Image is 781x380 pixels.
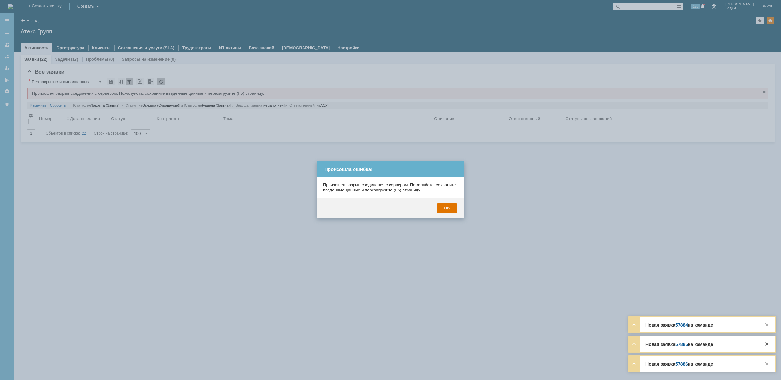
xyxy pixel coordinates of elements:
[763,340,771,348] div: Закрыть
[317,161,464,177] div: Произошла ошибка!
[630,340,638,348] div: Развернуть
[675,361,688,367] a: 57886
[630,360,638,367] div: Развернуть
[323,182,458,193] div: Произошел разрыв соединения с сервером. Пожалуйста, сохраните введенные данные и перезагрузите (F...
[763,360,771,367] div: Закрыть
[645,323,713,328] strong: Новая заявка на команде
[675,323,688,328] a: 57884
[630,321,638,329] div: Развернуть
[645,361,713,367] strong: Новая заявка на команде
[763,321,771,329] div: Закрыть
[645,342,713,347] strong: Новая заявка на команде
[675,342,688,347] a: 57885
